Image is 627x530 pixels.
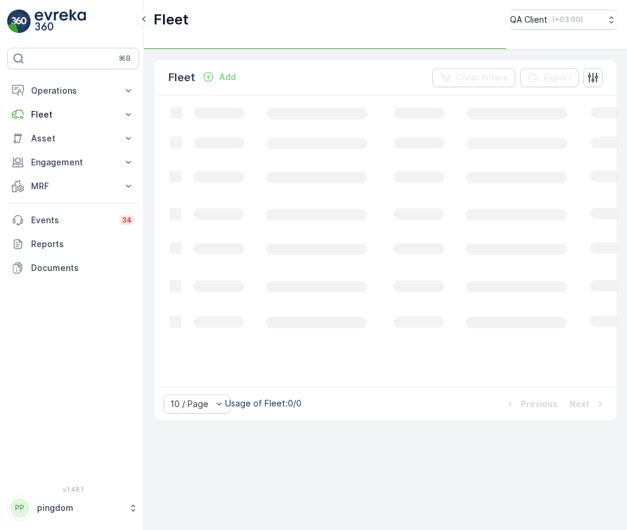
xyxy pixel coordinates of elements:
[7,495,139,520] button: PPpingdom
[31,109,115,121] p: Fleet
[7,174,139,198] button: MRF
[521,398,558,410] p: Previous
[456,72,508,84] p: Clear Filters
[568,397,607,411] button: Next
[7,10,31,33] img: logo
[10,498,29,517] div: PP
[122,215,132,225] p: 34
[31,262,134,274] p: Documents
[7,208,139,232] a: Events34
[225,397,302,409] p: Usage of Fleet : 0/0
[432,68,515,87] button: Clear Filters
[31,132,115,144] p: Asset
[219,71,236,83] p: Add
[510,10,617,30] button: QA Client(+03:00)
[168,69,195,86] p: Fleet
[198,70,241,84] button: Add
[119,54,131,63] p: ⌘B
[37,502,122,514] p: pingdom
[520,68,579,87] button: Export
[7,256,139,280] a: Documents
[31,238,134,250] p: Reports
[7,150,139,174] button: Engagement
[510,14,548,26] p: QA Client
[552,15,583,24] p: ( +03:00 )
[7,232,139,256] a: Reports
[503,397,559,411] button: Previous
[31,180,115,192] p: MRF
[35,10,86,33] img: logo_light-DOdMpM7g.png
[31,85,115,97] p: Operations
[7,486,139,493] span: v 1.48.1
[31,214,112,226] p: Events
[7,127,139,150] button: Asset
[7,103,139,127] button: Fleet
[7,79,139,103] button: Operations
[31,156,115,168] p: Engagement
[570,398,589,410] p: Next
[544,72,571,84] p: Export
[153,10,189,29] p: Fleet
